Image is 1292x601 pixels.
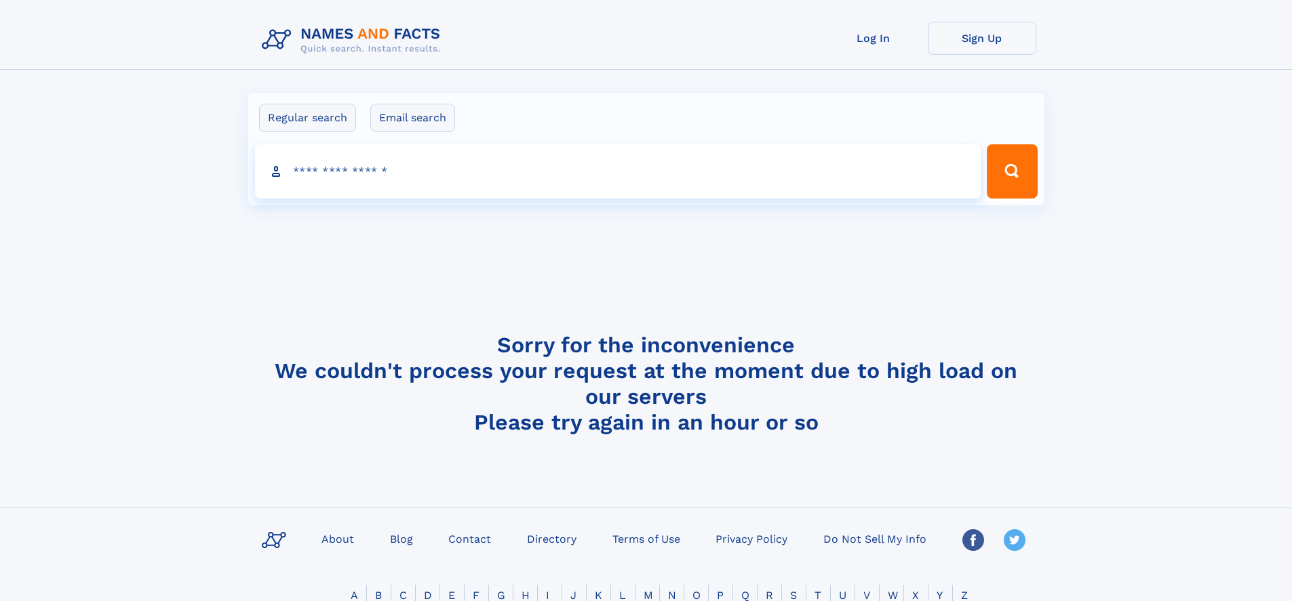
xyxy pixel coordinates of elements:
label: Regular search [259,104,356,132]
a: Terms of Use [607,529,686,548]
a: Blog [385,529,418,548]
h4: Sorry for the inconvenience We couldn't process your request at the moment due to high load on ou... [256,332,1036,435]
a: Do Not Sell My Info [818,529,932,548]
a: Contact [443,529,496,548]
img: Logo Names and Facts [256,22,452,58]
button: Search Button [987,144,1037,199]
a: Sign Up [928,22,1036,55]
a: About [316,529,359,548]
label: Email search [370,104,455,132]
a: Privacy Policy [710,529,793,548]
img: Twitter [1004,529,1025,551]
a: Directory [522,529,582,548]
input: search input [255,144,981,199]
a: Log In [819,22,928,55]
img: Facebook [962,529,984,551]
